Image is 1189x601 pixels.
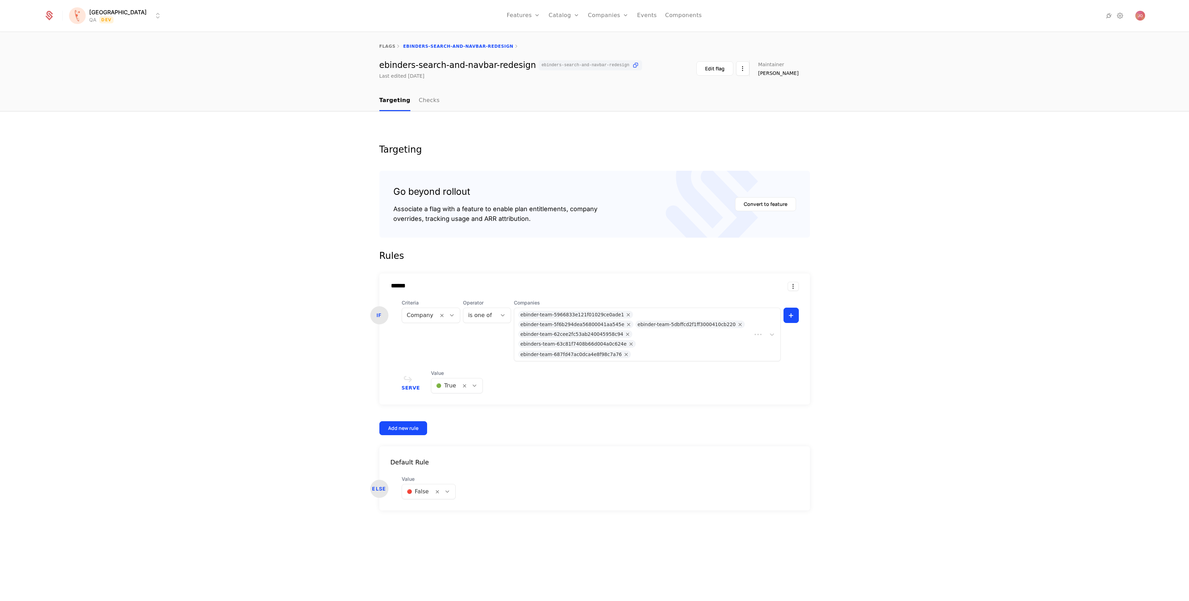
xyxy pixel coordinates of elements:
div: Edit flag [705,65,725,72]
span: Serve [402,385,420,390]
span: ebinders-search-and-navbar-redesign [541,63,629,67]
div: ebinders-team-63c81f7408b66d004a0c624e [520,340,627,348]
div: ebinder-team-5f6b294dea56800041aa545e [520,321,624,328]
div: IF [370,306,388,324]
div: Go beyond rollout [393,185,597,199]
div: QA [89,16,96,23]
a: Checks [419,91,440,111]
button: Open user button [1135,11,1145,21]
div: ebinder-team-62cee2fc53ab240045958c94 [520,330,623,338]
span: [PERSON_NAME] [758,70,798,77]
span: Operator [463,299,511,306]
img: Florence [69,7,86,24]
div: Default Rule [379,457,810,467]
span: [GEOGRAPHIC_DATA] [89,8,147,16]
button: Add new rule [379,421,427,435]
div: Remove ebinder-team-5966833e121f01029ce0ade1 [624,311,633,318]
button: + [783,308,799,323]
button: Select environment [71,8,162,23]
div: ebinder-team-5dbffcd2f1ff3000410cb220 [638,321,736,328]
div: ebinders-search-and-navbar-redesign [379,60,642,70]
div: ebinder-team-5966833e121f01029ce0ade1 [520,311,624,318]
button: Convert to feature [735,197,796,211]
div: ebinder-team-687fd47ac0dca4e8f98c7a76 [520,350,622,358]
div: Targeting [379,145,810,154]
span: Value [402,476,456,483]
a: flags [379,44,396,49]
button: Select action [736,61,749,76]
div: Remove ebinders-team-63c81f7408b66d004a0c624e [627,340,636,348]
button: Select action [788,282,799,291]
span: Dev [99,16,114,23]
span: Criteria [402,299,460,306]
span: Maintainer [758,62,784,67]
img: Jelena Obradovic [1135,11,1145,21]
div: ELSE [370,480,388,498]
div: Add new rule [388,425,418,432]
a: Integrations [1105,11,1113,20]
ul: Choose Sub Page [379,91,440,111]
div: Remove ebinder-team-687fd47ac0dca4e8f98c7a76 [622,350,631,358]
div: Rules [379,249,810,263]
nav: Main [379,91,810,111]
a: Targeting [379,91,410,111]
a: Settings [1116,11,1124,20]
span: Value [431,370,483,377]
div: Remove ebinder-team-62cee2fc53ab240045958c94 [623,330,632,338]
span: Companies [514,299,781,306]
button: Edit flag [696,61,733,76]
div: Remove ebinder-team-5dbffcd2f1ff3000410cb220 [736,321,745,328]
div: Associate a flag with a feature to enable plan entitlements, company overrides, tracking usage an... [393,204,597,224]
div: Remove ebinder-team-5f6b294dea56800041aa545e [624,321,633,328]
div: Last edited [DATE] [379,72,425,79]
